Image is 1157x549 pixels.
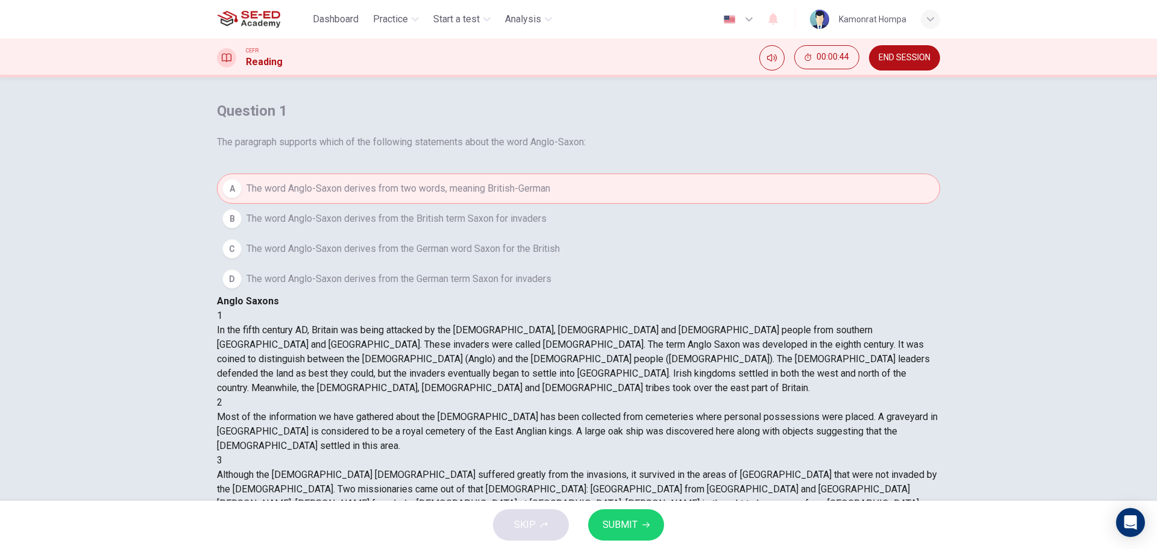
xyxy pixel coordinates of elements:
[817,52,849,62] span: 00:00:44
[759,45,785,71] div: Mute
[217,101,940,121] h4: Question 1
[246,242,560,256] span: The word Anglo-Saxon derives from the German word Saxon for the British
[217,135,940,149] span: The paragraph supports which of the following statements about the word Anglo-Saxon:
[810,10,829,29] img: Profile picture
[217,174,940,204] button: AThe word Anglo-Saxon derives from two words, meaning British-German
[222,209,242,228] div: B
[217,234,940,264] button: CThe word Anglo-Saxon derives from the German word Saxon for the British
[246,55,283,69] h1: Reading
[217,453,940,468] div: 3
[217,324,930,394] span: In the fifth century AD, Britain was being attacked by the [DEMOGRAPHIC_DATA], [DEMOGRAPHIC_DATA]...
[217,395,940,410] div: 2
[217,411,938,451] span: Most of the information we have gathered about the [DEMOGRAPHIC_DATA] has been collected from cem...
[428,8,495,30] button: Start a test
[222,269,242,289] div: D
[505,12,541,27] span: Analysis
[246,46,259,55] span: CEFR
[313,12,359,27] span: Dashboard
[217,204,940,234] button: BThe word Anglo-Saxon derives from the British term Saxon for invaders
[246,212,547,226] span: The word Anglo-Saxon derives from the British term Saxon for invaders
[879,53,930,63] span: END SESSION
[373,12,408,27] span: Practice
[308,8,363,30] button: Dashboard
[217,7,308,31] a: SE-ED Academy logo
[500,8,557,30] button: Analysis
[217,309,940,323] div: 1
[217,264,940,294] button: DThe word Anglo-Saxon derives from the German term Saxon for invaders
[246,181,550,196] span: The word Anglo-Saxon derives from two words, meaning British-German
[368,8,424,30] button: Practice
[588,509,664,541] button: SUBMIT
[222,179,242,198] div: A
[869,45,940,71] button: END SESSION
[794,45,859,71] div: Hide
[722,15,737,24] img: en
[1116,508,1145,537] div: Open Intercom Messenger
[433,12,480,27] span: Start a test
[222,239,242,259] div: C
[839,12,906,27] div: Kamonrat Hompa
[246,272,551,286] span: The word Anglo-Saxon derives from the German term Saxon for invaders
[217,7,280,31] img: SE-ED Academy logo
[603,516,638,533] span: SUBMIT
[217,294,940,309] h4: Anglo Saxons
[794,45,859,69] button: 00:00:44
